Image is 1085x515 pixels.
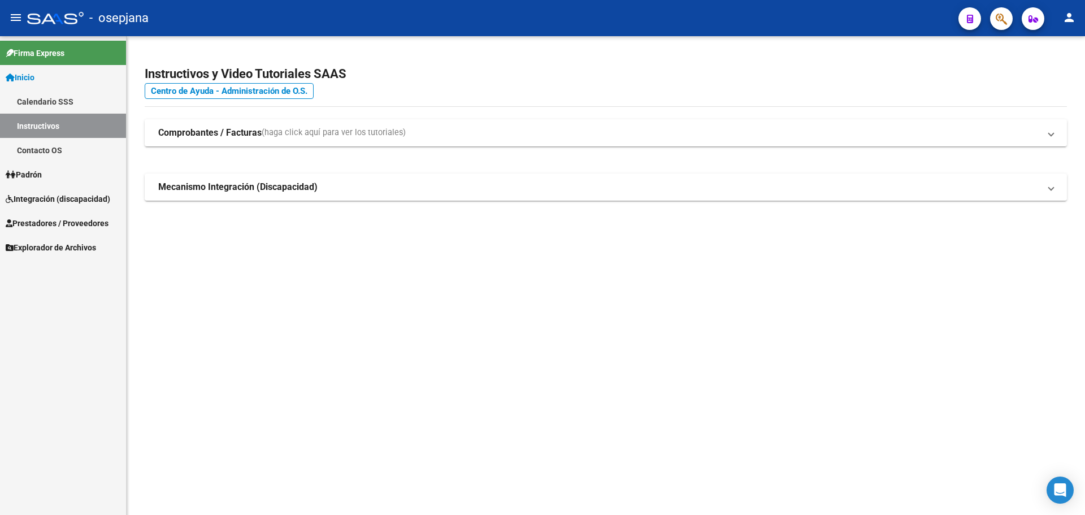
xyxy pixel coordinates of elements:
h2: Instructivos y Video Tutoriales SAAS [145,63,1067,85]
span: Firma Express [6,47,64,59]
mat-icon: person [1062,11,1076,24]
span: (haga click aquí para ver los tutoriales) [262,127,406,139]
mat-expansion-panel-header: Mecanismo Integración (Discapacidad) [145,174,1067,201]
span: Prestadores / Proveedores [6,217,108,230]
span: - osepjana [89,6,149,31]
span: Padrón [6,168,42,181]
span: Integración (discapacidad) [6,193,110,205]
strong: Comprobantes / Facturas [158,127,262,139]
mat-expansion-panel-header: Comprobantes / Facturas(haga click aquí para ver los tutoriales) [145,119,1067,146]
mat-icon: menu [9,11,23,24]
a: Centro de Ayuda - Administración de O.S. [145,83,314,99]
span: Explorador de Archivos [6,241,96,254]
span: Inicio [6,71,34,84]
div: Open Intercom Messenger [1047,477,1074,504]
strong: Mecanismo Integración (Discapacidad) [158,181,318,193]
